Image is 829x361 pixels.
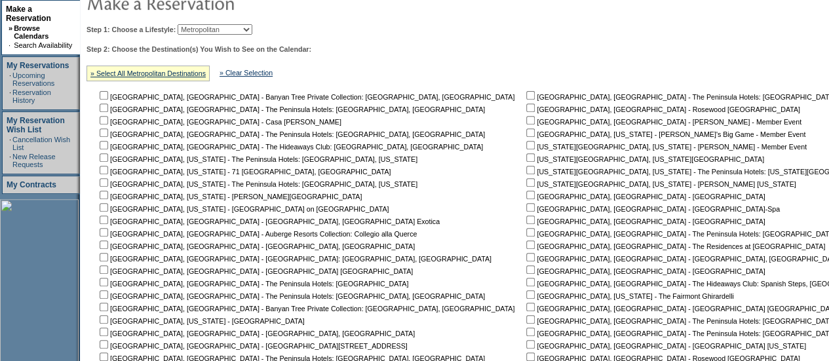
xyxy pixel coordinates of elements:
[12,88,51,104] a: Reservation History
[97,168,391,176] nobr: [GEOGRAPHIC_DATA], [US_STATE] - 71 [GEOGRAPHIC_DATA], [GEOGRAPHIC_DATA]
[97,317,305,325] nobr: [GEOGRAPHIC_DATA], [US_STATE] - [GEOGRAPHIC_DATA]
[524,292,733,300] nobr: [GEOGRAPHIC_DATA], [US_STATE] - The Fairmont Ghirardelli
[14,41,72,49] a: Search Availability
[7,61,69,70] a: My Reservations
[97,218,440,225] nobr: [GEOGRAPHIC_DATA], [GEOGRAPHIC_DATA] - [GEOGRAPHIC_DATA], [GEOGRAPHIC_DATA] Exotica
[97,242,415,250] nobr: [GEOGRAPHIC_DATA], [GEOGRAPHIC_DATA] - [GEOGRAPHIC_DATA], [GEOGRAPHIC_DATA]
[97,118,341,126] nobr: [GEOGRAPHIC_DATA], [GEOGRAPHIC_DATA] - Casa [PERSON_NAME]
[12,153,55,168] a: New Release Requests
[9,136,11,151] td: ·
[97,155,417,163] nobr: [GEOGRAPHIC_DATA], [US_STATE] - The Peninsula Hotels: [GEOGRAPHIC_DATA], [US_STATE]
[97,305,514,313] nobr: [GEOGRAPHIC_DATA], [GEOGRAPHIC_DATA] - Banyan Tree Private Collection: [GEOGRAPHIC_DATA], [GEOGRA...
[524,155,764,163] nobr: [US_STATE][GEOGRAPHIC_DATA], [US_STATE][GEOGRAPHIC_DATA]
[524,105,800,113] nobr: [GEOGRAPHIC_DATA], [GEOGRAPHIC_DATA] - Rosewood [GEOGRAPHIC_DATA]
[7,116,65,134] a: My Reservation Wish List
[524,193,765,200] nobr: [GEOGRAPHIC_DATA], [GEOGRAPHIC_DATA] - [GEOGRAPHIC_DATA]
[524,130,805,138] nobr: [GEOGRAPHIC_DATA], [US_STATE] - [PERSON_NAME]'s Big Game - Member Event
[9,153,11,168] td: ·
[524,118,801,126] nobr: [GEOGRAPHIC_DATA], [GEOGRAPHIC_DATA] - [PERSON_NAME] - Member Event
[97,143,483,151] nobr: [GEOGRAPHIC_DATA], [GEOGRAPHIC_DATA] - The Hideaways Club: [GEOGRAPHIC_DATA], [GEOGRAPHIC_DATA]
[87,45,311,53] b: Step 2: Choose the Destination(s) You Wish to See on the Calendar:
[9,71,11,87] td: ·
[97,93,514,101] nobr: [GEOGRAPHIC_DATA], [GEOGRAPHIC_DATA] - Banyan Tree Private Collection: [GEOGRAPHIC_DATA], [GEOGRA...
[524,342,806,350] nobr: [GEOGRAPHIC_DATA], [GEOGRAPHIC_DATA] - [GEOGRAPHIC_DATA] [US_STATE]
[97,330,415,337] nobr: [GEOGRAPHIC_DATA], [GEOGRAPHIC_DATA] - [GEOGRAPHIC_DATA], [GEOGRAPHIC_DATA]
[97,105,485,113] nobr: [GEOGRAPHIC_DATA], [GEOGRAPHIC_DATA] - The Peninsula Hotels: [GEOGRAPHIC_DATA], [GEOGRAPHIC_DATA]
[97,230,417,238] nobr: [GEOGRAPHIC_DATA], [GEOGRAPHIC_DATA] - Auberge Resorts Collection: Collegio alla Querce
[12,71,54,87] a: Upcoming Reservations
[7,180,56,189] a: My Contracts
[220,69,273,77] a: » Clear Selection
[524,242,825,250] nobr: [GEOGRAPHIC_DATA], [GEOGRAPHIC_DATA] - The Residences at [GEOGRAPHIC_DATA]
[9,24,12,32] b: »
[97,193,362,200] nobr: [GEOGRAPHIC_DATA], [US_STATE] - [PERSON_NAME][GEOGRAPHIC_DATA]
[6,5,51,23] a: Make a Reservation
[12,136,70,151] a: Cancellation Wish List
[524,218,765,225] nobr: [GEOGRAPHIC_DATA], [GEOGRAPHIC_DATA] - [GEOGRAPHIC_DATA]
[14,24,48,40] a: Browse Calendars
[87,26,176,33] b: Step 1: Choose a Lifestyle:
[97,342,408,350] nobr: [GEOGRAPHIC_DATA], [GEOGRAPHIC_DATA] - [GEOGRAPHIC_DATA][STREET_ADDRESS]
[524,267,765,275] nobr: [GEOGRAPHIC_DATA], [GEOGRAPHIC_DATA] - [GEOGRAPHIC_DATA]
[9,88,11,104] td: ·
[97,205,389,213] nobr: [GEOGRAPHIC_DATA], [US_STATE] - [GEOGRAPHIC_DATA] on [GEOGRAPHIC_DATA]
[524,205,780,213] nobr: [GEOGRAPHIC_DATA], [GEOGRAPHIC_DATA] - [GEOGRAPHIC_DATA]-Spa
[97,292,485,300] nobr: [GEOGRAPHIC_DATA], [GEOGRAPHIC_DATA] - The Peninsula Hotels: [GEOGRAPHIC_DATA], [GEOGRAPHIC_DATA]
[524,143,807,151] nobr: [US_STATE][GEOGRAPHIC_DATA], [US_STATE] - [PERSON_NAME] - Member Event
[97,130,485,138] nobr: [GEOGRAPHIC_DATA], [GEOGRAPHIC_DATA] - The Peninsula Hotels: [GEOGRAPHIC_DATA], [GEOGRAPHIC_DATA]
[524,180,796,188] nobr: [US_STATE][GEOGRAPHIC_DATA], [US_STATE] - [PERSON_NAME] [US_STATE]
[9,41,12,49] td: ·
[97,255,492,263] nobr: [GEOGRAPHIC_DATA], [GEOGRAPHIC_DATA] - [GEOGRAPHIC_DATA]: [GEOGRAPHIC_DATA], [GEOGRAPHIC_DATA]
[97,280,408,288] nobr: [GEOGRAPHIC_DATA], [GEOGRAPHIC_DATA] - The Peninsula Hotels: [GEOGRAPHIC_DATA]
[97,267,413,275] nobr: [GEOGRAPHIC_DATA], [GEOGRAPHIC_DATA] - [GEOGRAPHIC_DATA] [GEOGRAPHIC_DATA]
[97,180,417,188] nobr: [GEOGRAPHIC_DATA], [US_STATE] - The Peninsula Hotels: [GEOGRAPHIC_DATA], [US_STATE]
[90,69,206,77] a: » Select All Metropolitan Destinations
